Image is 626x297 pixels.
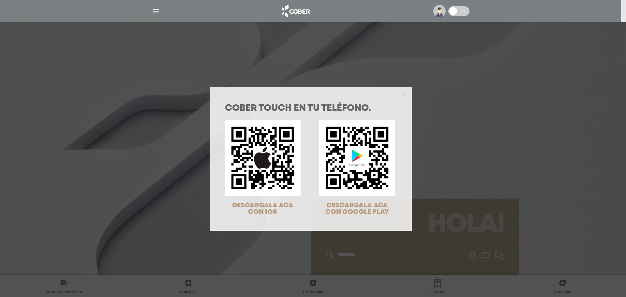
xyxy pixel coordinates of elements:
[225,104,396,113] h1: COBER TOUCH en tu teléfono.
[232,202,293,215] span: DESCARGALA ACA CON IOS
[402,91,407,97] button: Close
[325,202,389,215] span: DESCARGALA ACA CON GOOGLE PLAY
[319,120,395,196] img: qr-code
[225,120,301,196] img: qr-code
